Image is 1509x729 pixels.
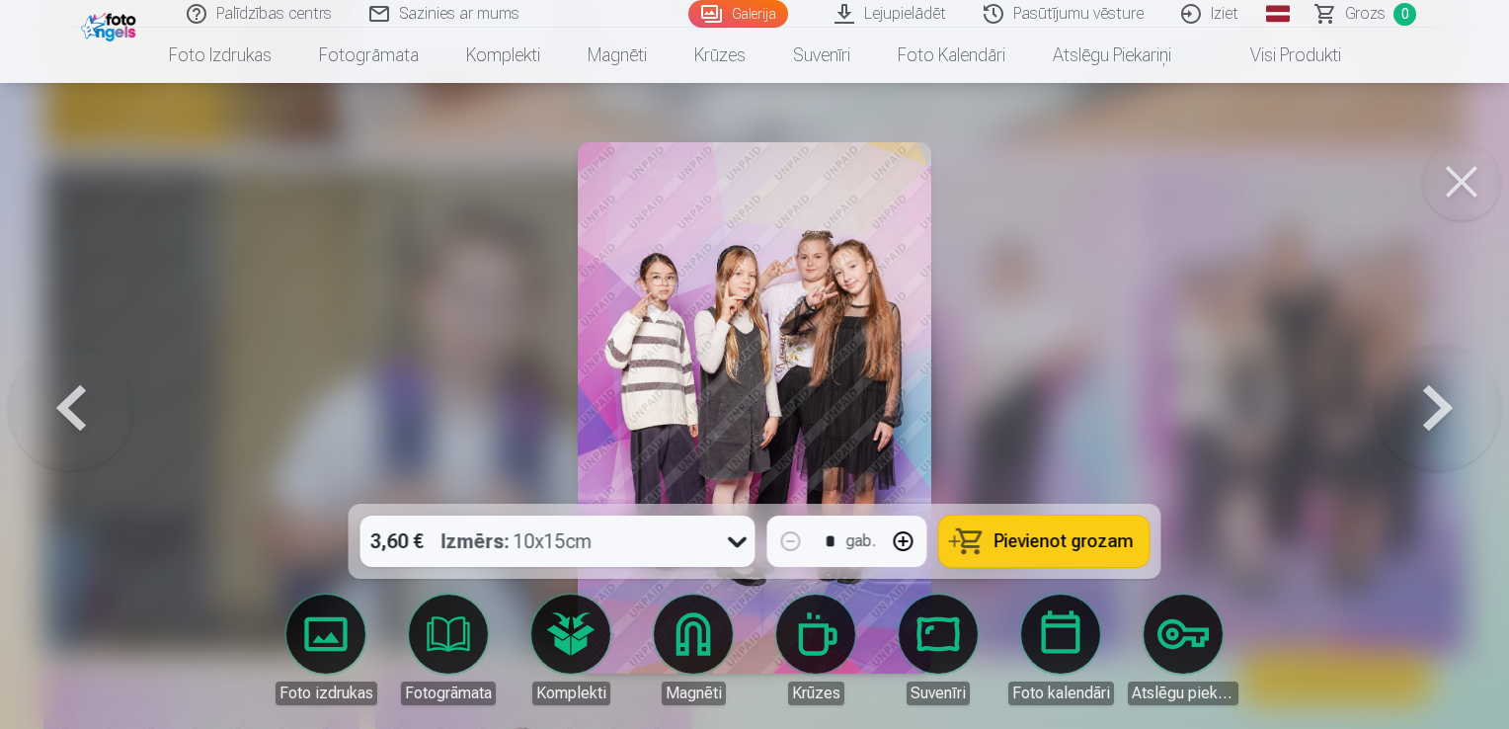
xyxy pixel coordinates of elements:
[271,595,381,705] a: Foto izdrukas
[788,682,844,705] div: Krūzes
[1393,3,1416,26] span: 0
[442,28,564,83] a: Komplekti
[883,595,993,705] a: Suvenīri
[393,595,504,705] a: Fotogrāmata
[846,529,876,553] div: gab.
[769,28,874,83] a: Suvenīri
[516,595,626,705] a: Komplekti
[564,28,671,83] a: Magnēti
[1005,595,1116,705] a: Foto kalendāri
[939,516,1150,567] button: Pievienot grozam
[441,516,593,567] div: 10x15cm
[760,595,871,705] a: Krūzes
[1029,28,1195,83] a: Atslēgu piekariņi
[1195,28,1365,83] a: Visi produkti
[1128,595,1238,705] a: Atslēgu piekariņi
[441,527,510,555] strong: Izmērs :
[1008,682,1114,705] div: Foto kalendāri
[994,532,1134,550] span: Pievienot grozam
[1345,2,1386,26] span: Grozs
[295,28,442,83] a: Fotogrāmata
[638,595,749,705] a: Magnēti
[532,682,610,705] div: Komplekti
[671,28,769,83] a: Krūzes
[276,682,377,705] div: Foto izdrukas
[1128,682,1238,705] div: Atslēgu piekariņi
[874,28,1029,83] a: Foto kalendāri
[360,516,434,567] div: 3,60 €
[81,8,141,41] img: /fa1
[401,682,496,705] div: Fotogrāmata
[145,28,295,83] a: Foto izdrukas
[907,682,970,705] div: Suvenīri
[662,682,726,705] div: Magnēti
